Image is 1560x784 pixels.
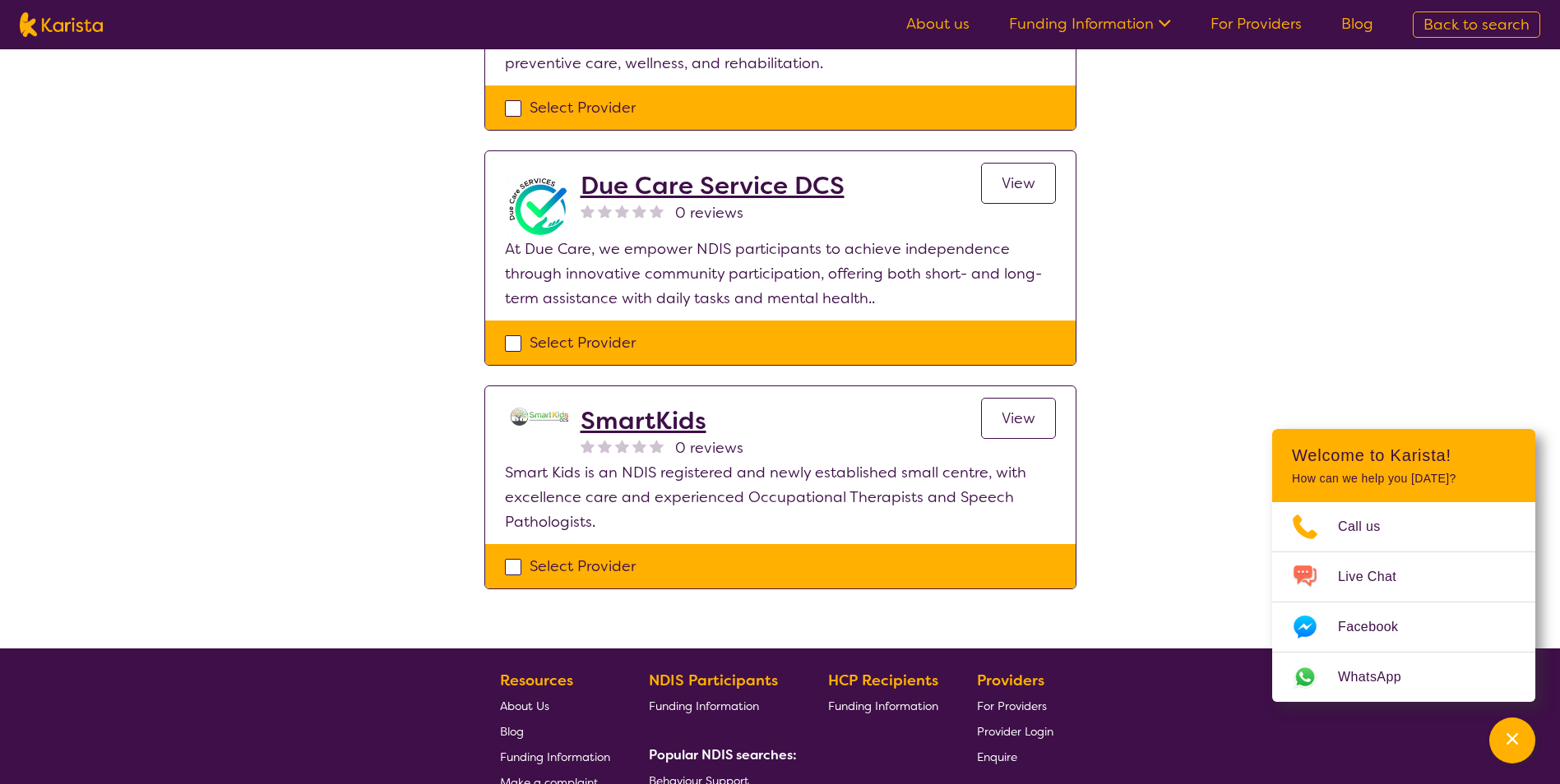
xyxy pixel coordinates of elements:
[598,204,612,218] img: nonereviewstar
[981,398,1056,439] a: View
[500,724,524,739] span: Blog
[1489,717,1535,763] button: Channel Menu
[505,171,571,237] img: ppxf38cnarih3decgaop.png
[615,439,629,453] img: nonereviewstar
[632,204,646,218] img: nonereviewstar
[650,204,664,218] img: nonereviewstar
[500,744,610,769] a: Funding Information
[1338,514,1400,539] span: Call us
[632,439,646,453] img: nonereviewstar
[20,12,103,37] img: Karista logo
[649,693,790,718] a: Funding Information
[977,749,1017,764] span: Enquire
[828,699,938,713] span: Funding Information
[1272,429,1535,702] div: Channel Menu
[977,671,1044,690] b: Providers
[649,746,797,763] b: Popular NDIS searches:
[1292,445,1516,465] h2: Welcome to Karista!
[828,671,938,690] b: HCP Recipients
[1002,408,1035,428] span: View
[500,671,573,690] b: Resources
[1413,12,1540,38] a: Back to search
[977,724,1053,739] span: Provider Login
[675,436,743,460] span: 0 reviews
[828,693,938,718] a: Funding Information
[1211,14,1302,34] a: For Providers
[1338,565,1416,589] span: Live Chat
[1423,15,1530,35] span: Back to search
[977,718,1053,744] a: Provider Login
[500,693,610,718] a: About Us
[500,699,549,713] span: About Us
[505,406,571,429] img: ltnxvukw6alefghrqtzz.png
[1009,14,1171,34] a: Funding Information
[1002,173,1035,193] span: View
[505,26,1056,76] p: Pro-Active Health provides comprehensive healthcare solutions focused on preventive care, wellnes...
[977,693,1053,718] a: For Providers
[675,201,743,225] span: 0 reviews
[906,14,970,34] a: About us
[505,237,1056,311] p: At Due Care, we empower NDIS participants to achieve independence through innovative community pa...
[1341,14,1373,34] a: Blog
[1272,502,1535,702] ul: Choose channel
[598,439,612,453] img: nonereviewstar
[500,718,610,744] a: Blog
[1292,472,1516,486] p: How can we help you [DATE]?
[581,406,743,436] a: SmartKids
[977,699,1047,713] span: For Providers
[581,439,595,453] img: nonereviewstar
[981,163,1056,204] a: View
[650,439,664,453] img: nonereviewstar
[581,171,845,201] a: Due Care Service DCS
[615,204,629,218] img: nonereviewstar
[500,749,610,764] span: Funding Information
[649,671,778,690] b: NDIS Participants
[505,460,1056,534] p: Smart Kids is an NDIS registered and newly established small centre, with excellence care and exp...
[1338,665,1421,689] span: WhatsApp
[1272,653,1535,702] a: Web link opens in a new tab.
[581,204,595,218] img: nonereviewstar
[1338,615,1418,639] span: Facebook
[649,699,759,713] span: Funding Information
[977,744,1053,769] a: Enquire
